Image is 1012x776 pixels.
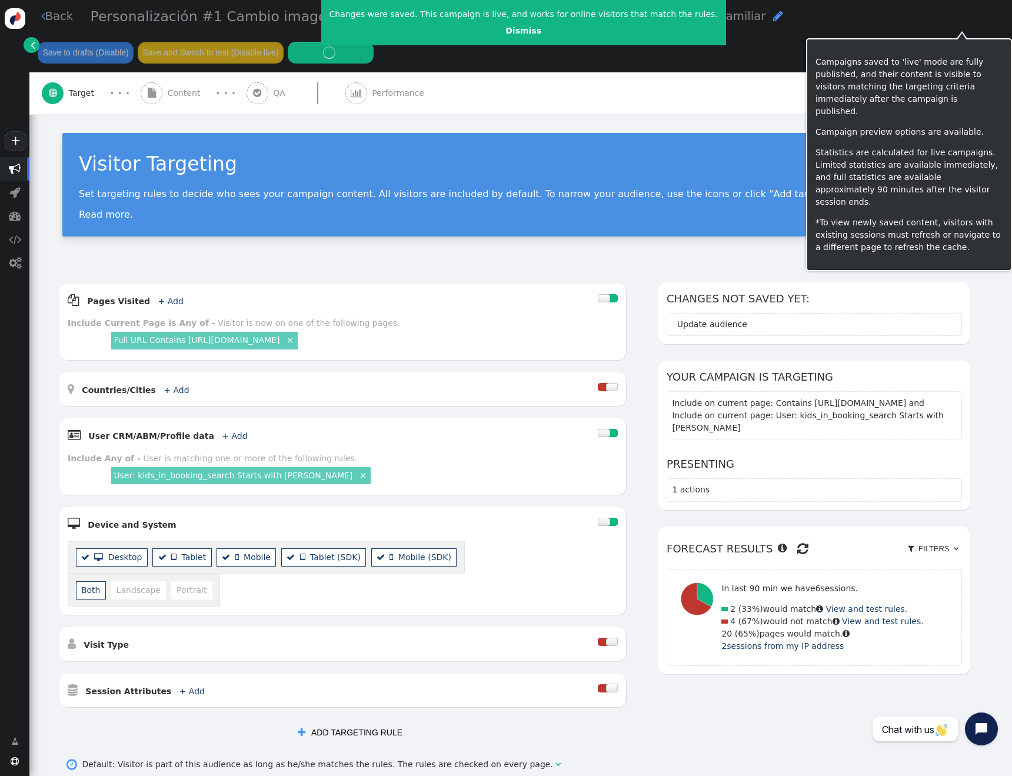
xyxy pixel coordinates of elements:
[79,149,963,179] div: Visitor Targeting
[82,758,555,771] div: Default: Visitor is part of this audience as long as he/she matches the rules. The rules are chec...
[721,641,727,651] span: 2
[68,520,195,529] a:  Device and System
[721,641,844,651] a: 2sessions from my IP address
[677,318,747,331] div: Update audience
[235,553,244,561] span: 
[85,687,171,696] b: Session Attributes
[721,574,923,661] div: would match would not match pages would match.
[218,318,400,328] div: Visitor is now on one of the following pages.
[3,731,27,752] a: 
[114,471,352,480] a: User: kids_in_booking_search Starts with [PERSON_NAME]
[110,85,129,101] div: · · ·
[667,535,962,562] h6: Forecast results
[672,485,710,494] span: 1 actions
[738,617,763,626] span: (67%)
[222,553,230,561] span: 
[179,687,205,696] a: + Add
[843,630,850,638] span: 
[505,26,541,35] a: Dismiss
[68,383,74,395] span: 
[377,553,385,561] span: 
[721,629,732,638] span: 20
[954,545,958,552] span: 
[79,209,133,220] a: Read more.
[68,454,141,463] b: Include Any of -
[667,456,962,472] h6: Presenting
[667,291,962,307] h6: Changes not saved yet:
[773,10,783,22] span: 
[667,369,962,385] h6: Your campaign is targeting
[815,584,821,593] span: 6
[82,385,156,395] b: Countries/Cities
[738,604,763,614] span: (33%)
[158,553,167,561] span: 
[68,294,79,306] span: 
[730,617,735,626] span: 4
[826,604,908,614] a: View and test rules.
[24,37,39,53] a: 
[300,553,310,561] span: 
[42,72,141,114] a:  Target · · ·
[41,10,45,22] span: 
[68,431,267,441] a:  User CRM/ABM/Profile data + Add
[41,8,74,25] a: Back
[111,581,166,600] li: Landscape
[11,757,19,765] span: 
[9,210,21,222] span: 
[390,552,451,562] span: Mobile (SDK)
[555,758,561,771] span: 
[148,88,156,98] span: 
[94,553,108,561] span: 
[721,582,923,595] p: In last 90 min we have sessions.
[216,85,235,101] div: · · ·
[5,131,26,151] a: +
[143,454,357,463] div: User is matching one or more of the following rules.
[31,39,35,51] span: 
[797,539,808,558] span: 
[9,186,21,198] span: 
[908,545,914,552] span: 
[68,318,215,328] b: Include Current Page is Any of -
[351,88,362,98] span: 
[49,88,57,98] span: 
[76,548,148,567] li: Desktop
[88,431,214,441] b: User CRM/ABM/Profile data
[816,605,823,613] span: 
[164,385,189,395] a: + Add
[171,553,181,561] span: 
[842,617,924,626] a: View and test rules.
[815,217,1003,254] p: *To view newly saved content, visitors with existing sessions must refresh or navigate to a diffe...
[68,429,81,441] span: 
[904,539,962,558] a:  Filters 
[984,35,1012,70] a: ⋮
[68,687,224,696] a:  Session Attributes + Add
[152,548,211,567] li: Tablet
[138,42,284,63] button: Save and Switch to test (Disable live)
[141,72,247,114] a:  Content · · ·
[287,553,295,561] span: 
[285,334,295,345] a: ×
[815,126,1003,138] p: Campaign preview options are available.
[358,469,368,480] a: ×
[68,638,76,650] span: 
[9,234,21,245] span: 
[38,42,134,63] button: Save to drafts (Disable)
[345,72,451,114] a:  Performance
[217,548,277,567] li: Mobile
[298,728,305,737] span: 
[300,552,361,562] span: Tablet (SDK)
[158,297,184,306] a: + Add
[9,163,21,175] span: 
[815,146,1003,208] p: Statistics are calculated for live campaigns. Limited statistics are available immediately, and f...
[66,755,77,774] span: 
[273,87,290,99] span: QA
[730,604,735,614] span: 2
[68,684,78,696] span: 
[84,640,129,650] b: Visit Type
[815,56,1003,118] p: Campaigns saved to 'live' mode are fully published, and their content is visible to visitors matc...
[68,385,208,395] a:  Countries/Cities + Add
[91,8,450,25] span: Personalización #1 Cambio imagen Home - Familiar
[81,553,89,561] span: 
[667,391,962,439] section: Include on current page: Contains [URL][DOMAIN_NAME] and Include on current page: User: kids_in_b...
[11,735,19,748] span: 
